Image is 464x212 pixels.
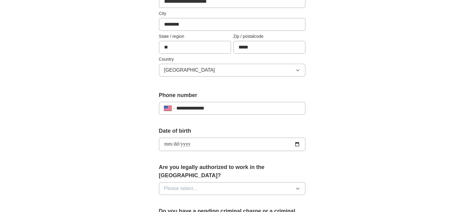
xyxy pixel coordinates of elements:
button: Please select... [159,182,305,195]
label: Zip / postalcode [233,33,305,40]
label: Country [159,56,305,63]
button: [GEOGRAPHIC_DATA] [159,64,305,77]
label: City [159,10,305,17]
label: Date of birth [159,127,305,135]
span: [GEOGRAPHIC_DATA] [164,66,215,74]
label: Phone number [159,91,305,99]
label: Are you legally authorized to work in the [GEOGRAPHIC_DATA]? [159,163,305,180]
span: Please select... [164,185,197,192]
label: State / region [159,33,231,40]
